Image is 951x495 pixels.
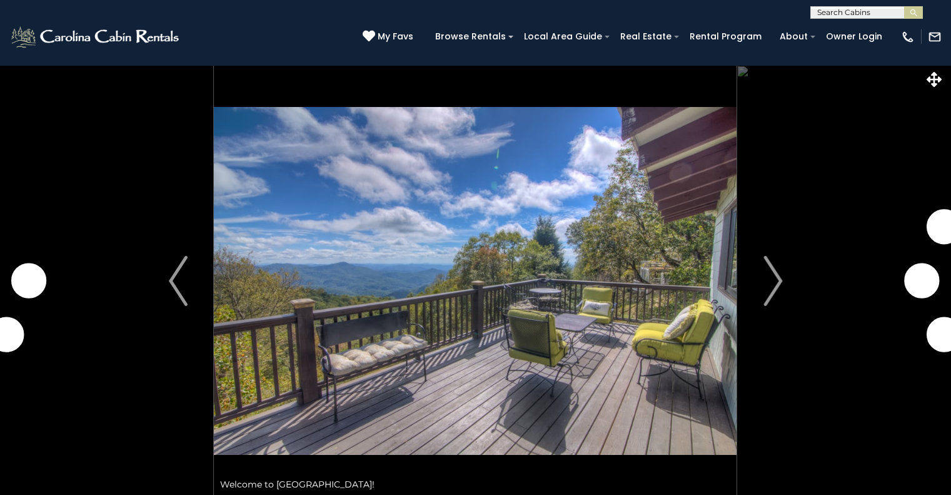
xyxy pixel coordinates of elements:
a: Local Area Guide [518,27,608,46]
img: phone-regular-white.png [901,30,915,44]
a: Real Estate [614,27,678,46]
img: arrow [763,256,782,306]
a: Owner Login [820,27,888,46]
span: My Favs [378,30,413,43]
img: mail-regular-white.png [928,30,942,44]
a: Rental Program [683,27,768,46]
a: My Favs [363,30,416,44]
a: Browse Rentals [429,27,512,46]
img: arrow [169,256,188,306]
a: About [773,27,814,46]
img: White-1-2.png [9,24,183,49]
